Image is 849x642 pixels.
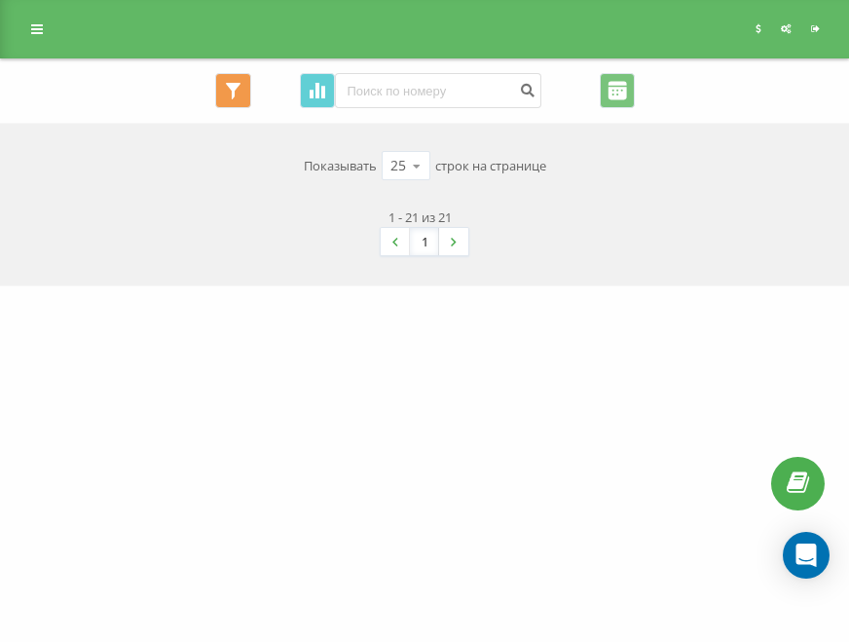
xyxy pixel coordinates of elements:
a: 1 [410,228,439,255]
div: 1 - 21 из 21 [388,208,452,227]
input: Поиск по номеру [335,73,541,108]
div: 25 [390,156,406,175]
span: строк на странице [435,156,546,175]
div: Open Intercom Messenger [783,532,830,579]
span: Показывать [304,156,377,175]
